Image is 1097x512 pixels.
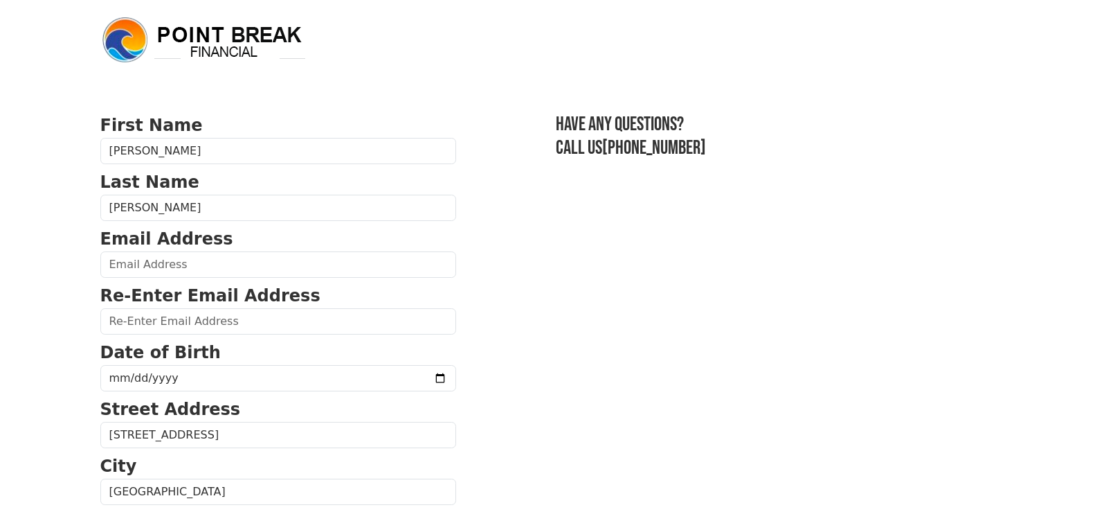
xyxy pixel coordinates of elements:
input: Re-Enter Email Address [100,308,456,335]
input: Last Name [100,195,456,221]
input: First Name [100,138,456,164]
a: [PHONE_NUMBER] [602,136,706,159]
img: logo.png [100,15,308,65]
strong: Street Address [100,400,241,419]
strong: Email Address [100,229,233,249]
h3: Call us [556,136,997,160]
strong: Re-Enter Email Address [100,286,320,306]
strong: City [100,457,137,476]
strong: First Name [100,116,203,135]
strong: Last Name [100,173,199,192]
h3: Have any questions? [556,113,997,136]
input: City [100,479,456,505]
input: Street Address [100,422,456,448]
strong: Date of Birth [100,343,221,362]
input: Email Address [100,251,456,278]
